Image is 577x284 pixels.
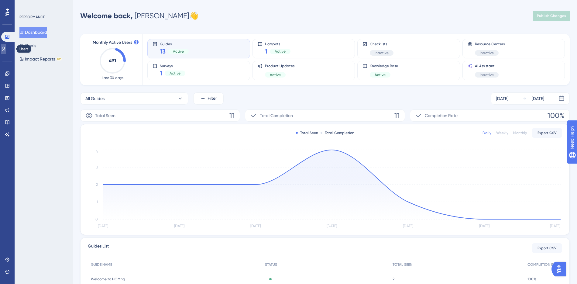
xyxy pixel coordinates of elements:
[91,262,112,267] span: GUIDE NAME
[170,71,180,76] span: Active
[548,111,565,120] span: 100%
[375,50,389,55] span: Inactive
[102,75,123,80] span: Last 30 days
[174,224,184,228] tspan: [DATE]
[208,95,217,102] span: Filter
[375,72,386,77] span: Active
[97,200,98,204] tspan: 1
[19,15,45,19] div: PERFORMANCE
[93,39,132,46] span: Monthly Active Users
[551,260,570,278] iframe: UserGuiding AI Assistant Launcher
[496,95,508,102] div: [DATE]
[88,243,109,254] span: Guides List
[327,224,337,228] tspan: [DATE]
[532,95,544,102] div: [DATE]
[537,13,566,18] span: Publish Changes
[550,224,560,228] tspan: [DATE]
[393,277,394,282] span: 2
[532,243,562,253] button: Export CSV
[19,40,36,51] button: Goals
[160,69,162,78] span: 1
[533,11,570,21] button: Publish Changes
[394,111,400,120] span: 11
[95,112,115,119] span: Total Seen
[95,217,98,221] tspan: 0
[296,130,318,135] div: Total Seen
[14,2,38,9] span: Need Help?
[85,95,105,102] span: All Guides
[265,64,294,68] span: Product Updates
[265,262,277,267] span: STATUS
[475,64,499,68] span: AI Assistant
[98,224,108,228] tspan: [DATE]
[475,42,505,47] span: Resource Centers
[538,130,557,135] span: Export CSV
[370,42,393,47] span: Checklists
[480,72,494,77] span: Inactive
[193,92,224,105] button: Filter
[96,182,98,187] tspan: 2
[96,165,98,169] tspan: 3
[80,92,188,105] button: All Guides
[496,130,508,135] div: Weekly
[480,50,494,55] span: Inactive
[173,49,184,54] span: Active
[160,47,166,56] span: 13
[532,128,562,138] button: Export CSV
[270,72,281,77] span: Active
[321,130,354,135] div: Total Completion
[260,112,293,119] span: Total Completion
[19,27,47,38] button: Dashboard
[265,42,290,46] span: Hotspots
[538,246,557,251] span: Export CSV
[80,11,198,21] div: [PERSON_NAME] 👋
[275,49,286,54] span: Active
[96,149,98,154] tspan: 4
[80,11,133,20] span: Welcome back,
[160,64,185,68] span: Surveys
[527,262,559,267] span: COMPLETION RATE
[527,277,536,282] span: 100%
[393,262,412,267] span: TOTAL SEEN
[403,224,413,228] tspan: [DATE]
[513,130,527,135] div: Monthly
[265,47,267,56] span: 1
[56,57,62,61] div: BETA
[160,42,189,46] span: Guides
[109,58,116,64] text: 491
[425,112,458,119] span: Completion Rate
[479,224,489,228] tspan: [DATE]
[370,64,398,68] span: Knowledge Base
[91,277,125,282] span: Welcome to HOMhq
[229,111,235,120] span: 11
[19,54,62,64] button: Impact ReportsBETA
[250,224,261,228] tspan: [DATE]
[483,130,491,135] div: Daily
